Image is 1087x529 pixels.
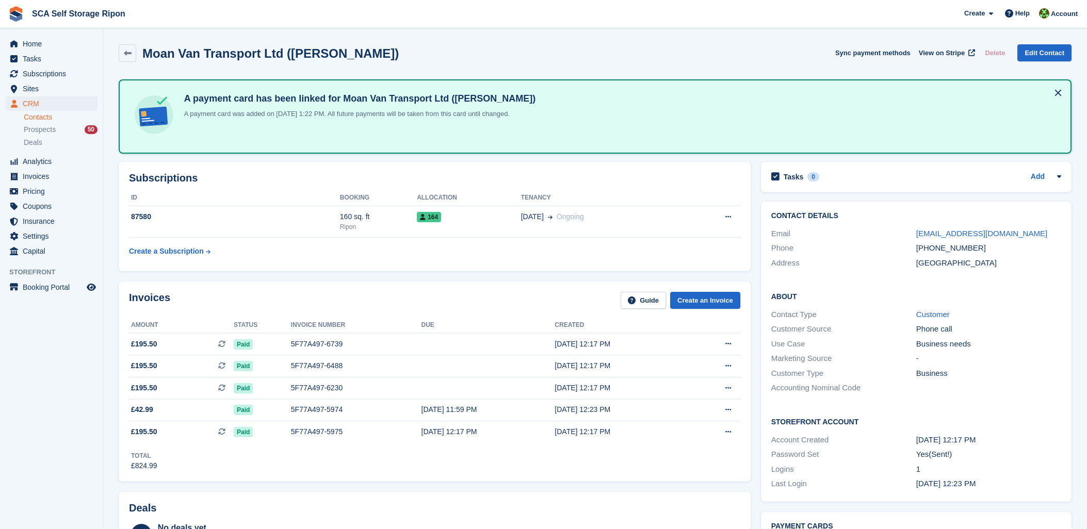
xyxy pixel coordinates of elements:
h2: Subscriptions [129,172,740,184]
a: menu [5,229,98,243]
div: 1 [916,464,1061,475]
a: Contacts [24,112,98,122]
span: Home [23,37,85,51]
div: 160 sq. ft [340,211,417,222]
div: Password Set [771,449,916,460]
span: Sites [23,81,85,96]
span: £195.50 [131,383,157,393]
span: Account [1051,9,1078,19]
th: Allocation [417,190,521,206]
a: Create an Invoice [670,292,740,309]
div: [DATE] 11:59 PM [421,404,555,415]
a: menu [5,81,98,96]
th: Invoice number [291,317,421,334]
h4: A payment card has been linked for Moan Van Transport Ltd ([PERSON_NAME]) [180,93,536,105]
div: [DATE] 12:23 PM [555,404,688,415]
div: Contact Type [771,309,916,321]
span: Pricing [23,184,85,199]
div: Ripon [340,222,417,232]
a: menu [5,96,98,111]
div: Use Case [771,338,916,350]
a: Preview store [85,281,98,293]
span: Tasks [23,52,85,66]
a: Deals [24,137,98,148]
th: Booking [340,190,417,206]
div: [DATE] 12:17 PM [421,426,555,437]
th: Tenancy [521,190,684,206]
a: menu [5,244,98,258]
span: View on Stripe [919,48,965,58]
span: 164 [417,212,441,222]
div: 5F77A497-6739 [291,339,421,350]
span: Paid [234,427,253,437]
div: 5F77A497-6230 [291,383,421,393]
span: (Sent!) [929,450,952,458]
div: 5F77A497-5974 [291,404,421,415]
h2: Tasks [784,172,804,181]
div: Total [131,451,157,460]
time: 2025-05-26 11:23:06 UTC [916,479,976,488]
span: Booking Portal [23,280,85,294]
div: Phone [771,242,916,254]
span: Invoices [23,169,85,184]
span: Analytics [23,154,85,169]
span: £195.50 [131,339,157,350]
span: Paid [234,339,253,350]
a: menu [5,169,98,184]
div: [DATE] 12:17 PM [555,383,688,393]
a: Guide [621,292,666,309]
div: Email [771,228,916,240]
div: Marketing Source [771,353,916,365]
div: Business needs [916,338,1061,350]
span: Deals [24,138,42,147]
span: Coupons [23,199,85,213]
div: Customer Source [771,323,916,335]
div: Logins [771,464,916,475]
div: [DATE] 12:17 PM [916,434,1061,446]
div: [DATE] 12:17 PM [555,426,688,437]
a: menu [5,37,98,51]
a: menu [5,154,98,169]
span: Paid [234,383,253,393]
div: Accounting Nominal Code [771,382,916,394]
span: Storefront [9,267,103,277]
th: Due [421,317,555,334]
th: Status [234,317,291,334]
a: Create a Subscription [129,242,210,261]
span: Paid [234,361,253,371]
a: menu [5,199,98,213]
div: £824.99 [131,460,157,471]
div: 5F77A497-5975 [291,426,421,437]
a: menu [5,214,98,228]
div: Yes [916,449,1061,460]
a: menu [5,184,98,199]
p: A payment card was added on [DATE] 1:22 PM. All future payments will be taken from this card unti... [180,109,536,119]
th: ID [129,190,340,206]
a: Customer [916,310,950,319]
h2: Storefront Account [771,416,1061,426]
span: Help [1015,8,1030,19]
h2: Invoices [129,292,170,309]
span: Ongoing [557,212,584,221]
span: Settings [23,229,85,243]
a: menu [5,67,98,81]
h2: About [771,291,1061,301]
span: Insurance [23,214,85,228]
a: menu [5,280,98,294]
a: [EMAIL_ADDRESS][DOMAIN_NAME] [916,229,1047,238]
img: card-linked-ebf98d0992dc2aeb22e95c0e3c79077019eb2392cfd83c6a337811c24bc77127.svg [132,93,176,137]
span: Subscriptions [23,67,85,81]
h2: Deals [129,502,156,514]
div: Phone call [916,323,1061,335]
div: [PHONE_NUMBER] [916,242,1061,254]
div: 5F77A497-6488 [291,360,421,371]
img: stora-icon-8386f47178a22dfd0bd8f6a31ec36ba5ce8667c1dd55bd0f319d3a0aa187defe.svg [8,6,24,22]
span: £195.50 [131,426,157,437]
th: Amount [129,317,234,334]
span: Prospects [24,125,56,135]
div: - [916,353,1061,365]
span: CRM [23,96,85,111]
a: menu [5,52,98,66]
span: [DATE] [521,211,544,222]
span: Capital [23,244,85,258]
